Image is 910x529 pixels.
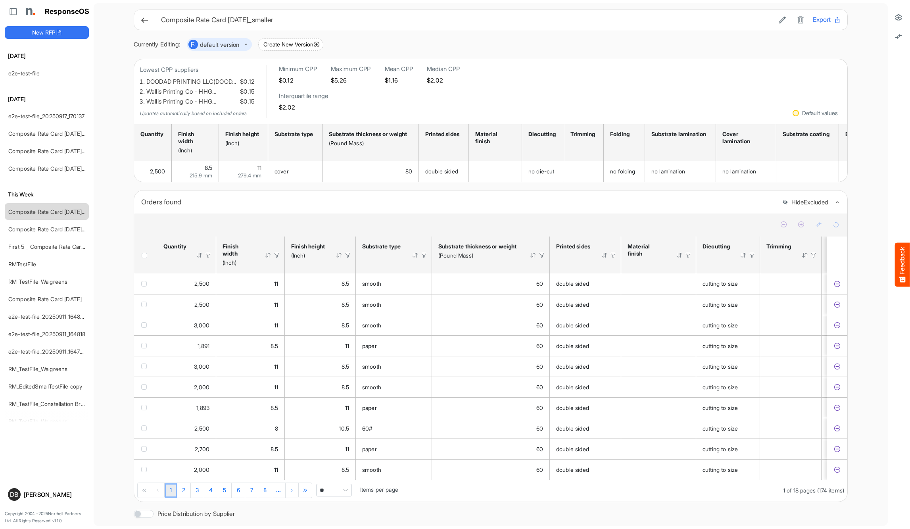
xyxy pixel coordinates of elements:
td: is template cell Column Header httpsnorthellcomontologiesmapping-rulesmanufacturinghastrimmingtype [760,418,822,439]
span: cutting to size [703,280,738,287]
td: cutting to size is template cell Column Header httpsnorthellcomontologiesmapping-rulesmanufacturi... [696,439,760,459]
td: 1891 is template cell Column Header httpsnorthellcomontologiesmapping-rulesorderhasquantity [157,335,216,356]
div: Go to next page [286,483,299,497]
td: 8.5 is template cell Column Header httpsnorthellcomontologiesmapping-rulesmeasurementhasfinishsiz... [172,161,219,182]
td: double sided is template cell Column Header httpsnorthellcomontologiesmapping-rulesmanufacturingh... [550,356,621,377]
button: Exclude [833,404,841,412]
a: Page 3 of 18 Pages [191,483,204,498]
div: Material finish [628,243,666,257]
h5: $1.16 [385,77,413,84]
a: First 5 _ Composite Rate Card [DATE] [8,243,104,250]
span: 11 [345,342,349,349]
span: 11 [274,384,278,390]
td: smooth is template cell Column Header httpsnorthellcomontologiesmapping-rulesmaterialhassubstrate... [356,377,432,397]
td: checkbox [134,335,157,356]
span: 8.5 [342,363,349,370]
div: Filter Icon [344,252,351,259]
a: Page 7 of 18 Pages [245,483,258,498]
span: no die-cut [528,168,555,175]
td: cutting to size is template cell Column Header httpsnorthellcomontologiesmapping-rulesmanufacturi... [696,273,760,294]
td: paper is template cell Column Header httpsnorthellcomontologiesmapping-rulesmaterialhassubstratem... [356,335,432,356]
h6: Median CPP [427,65,460,73]
td: 68769466-7fba-4bd2-a517-c72a6435a30e is template cell Column Header [827,397,849,418]
div: Filter Icon [685,252,692,259]
td: 8 is template cell Column Header httpsnorthellcomontologiesmapping-rulesmeasurementhasfinishsizew... [216,418,285,439]
td: 89586a37-a825-408a-87b2-7f5c7955d1ff is template cell Column Header [827,335,849,356]
td: cutting to size is template cell Column Header httpsnorthellcomontologiesmapping-rulesmanufacturi... [696,459,760,480]
div: Diecutting [703,243,730,250]
td: double sided is template cell Column Header httpsnorthellcomontologiesmapping-rulesmanufacturingh... [550,294,621,315]
button: Create New Version [258,38,323,51]
td: smooth is template cell Column Header httpsnorthellcomontologiesmapping-rulesmaterialhassubstrate... [356,294,432,315]
td: 11 is template cell Column Header httpsnorthellcomontologiesmapping-rulesmeasurementhasfinishsize... [216,377,285,397]
button: Feedback [895,242,910,287]
td: 60 is template cell Column Header httpsnorthellcomontologiesmapping-rulesmaterialhasmaterialthick... [432,294,550,315]
a: Page 6 of 18 Pages [232,483,245,498]
td: 3000 is template cell Column Header httpsnorthellcomontologiesmapping-rulesorderhasquantity [157,315,216,335]
td: smooth is template cell Column Header httpsnorthellcomontologiesmapping-rulesmaterialhassubstrate... [356,356,432,377]
div: Default values [802,110,838,116]
td: is template cell Column Header httpsnorthellcomontologiesmapping-rulesassemblyhasbindingmethod [839,161,896,182]
td: paper is template cell Column Header httpsnorthellcomontologiesmapping-rulesmaterialhassubstratem... [356,439,432,459]
td: 5e1efa97-f5e0-40ae-a290-03700eb6b509 is template cell Column Header [827,459,849,480]
td: 3000 is template cell Column Header httpsnorthellcomontologiesmapping-rulesorderhasquantity [157,356,216,377]
span: 2,000 [194,384,209,390]
td: 2500 is template cell Column Header httpsnorthellcomontologiesmapping-rulesorderhasquantity [157,418,216,439]
td: checkbox [134,439,157,459]
div: Printed sides [425,131,460,138]
div: Quantity [163,243,186,250]
td: 8.5 is template cell Column Header httpsnorthellcomontologiesmapping-rulesmeasurementhasfinishsiz... [285,315,356,335]
td: is template cell Column Header httpsnorthellcomontologiesmapping-rulesmanufacturinghastrimmingtype [760,294,822,315]
div: Pager Container [134,480,847,502]
a: RM_TestFile_Constellation Brands - ROS prices [8,400,127,407]
div: Substrate type [362,243,401,250]
td: cutting to size is template cell Column Header httpsnorthellcomontologiesmapping-rulesmanufacturi... [696,377,760,397]
td: 11 is template cell Column Header httpsnorthellcomontologiesmapping-rulesmeasurementhasfinishsize... [216,315,285,335]
span: 279.4 mm [238,172,261,179]
div: Filter Icon [420,252,428,259]
div: (Inch) [225,140,259,147]
td: 2500 is template cell Column Header httpsnorthellcomontologiesmapping-rulesorderhasquantity [157,294,216,315]
span: 2,500 [150,168,165,175]
h5: $5.26 [331,77,371,84]
span: 80 [405,168,412,175]
td: 80 is template cell Column Header httpsnorthellcomontologiesmapping-rulesmaterialhasmaterialthick... [323,161,419,182]
span: cover [275,168,289,175]
a: Composite Rate Card [DATE]_smaller [8,208,102,215]
h5: $0.12 [279,77,317,84]
div: (Pound Mass) [329,140,410,147]
div: Filter Icon [749,252,756,259]
td: checkbox [134,397,157,418]
a: Page 5 of 18 Pages [218,483,232,498]
td: smooth is template cell Column Header httpsnorthellcomontologiesmapping-rulesmaterialhassubstrate... [356,459,432,480]
span: 11 [257,164,261,171]
li: Wallis Printing Co - HHG… [146,87,255,97]
span: 60 [536,342,543,349]
td: 8.5 is template cell Column Header httpsnorthellcomontologiesmapping-rulesmeasurementhasfinishsiz... [216,335,285,356]
td: 91d509aa-9bba-4557-a136-251066652ce6 is template cell Column Header [827,294,849,315]
td: paper is template cell Column Header httpsnorthellcomontologiesmapping-rulesmaterialhassubstratem... [356,397,432,418]
div: (Pound Mass) [438,252,519,259]
td: ddeac4ad-8d3d-4290-afbe-4114c417a916 is template cell Column Header [827,377,849,397]
td: is template cell Column Header httpsnorthellcomontologiesmapping-rulesmanufacturinghassubstratefi... [621,439,696,459]
div: Material finish [475,131,513,145]
td: is template cell Column Header httpsnorthellcomontologiesmapping-rulesmanufacturinghastrimmingtype [760,356,822,377]
td: 11 is template cell Column Header httpsnorthellcomontologiesmapping-rulesmeasurementhasfinishsize... [285,439,356,459]
div: Folding [610,131,636,138]
td: double sided is template cell Column Header httpsnorthellcomontologiesmapping-rulesmanufacturingh... [550,315,621,335]
td: cover is template cell Column Header httpsnorthellcomontologiesmapping-rulesmaterialhassubstratem... [268,161,323,182]
h6: This Week [5,190,89,199]
td: fold (unspecified) is template cell Column Header httpsnorthellcomontologiesmapping-rulesmanufact... [822,459,883,480]
button: Exclude [833,383,841,391]
label: Price Distribution by Supplier [157,511,235,517]
td: 2500 is template cell Column Header httpsnorthellcomontologiesmapping-rulesorderhasquantity [134,161,172,182]
span: 8.5 [342,280,349,287]
button: HideExcluded [782,199,828,206]
td: is template cell Column Header httpsnorthellcomontologiesmapping-rulesmanufacturinghassubstratefi... [621,377,696,397]
td: no die-cut is template cell Column Header httpsnorthellcomontologiesmapping-rulesmanufacturinghas... [522,161,564,182]
td: smooth is template cell Column Header httpsnorthellcomontologiesmapping-rulesmaterialhassubstrate... [356,315,432,335]
span: $0.15 [238,97,255,107]
td: 0f71e3d3-e8ef-456d-91dc-c4433baf4edf is template cell Column Header [827,418,849,439]
td: 8.5 is template cell Column Header httpsnorthellcomontologiesmapping-rulesmeasurementhasfinishsiz... [285,273,356,294]
a: Page 8 of 18 Pages [258,483,272,498]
